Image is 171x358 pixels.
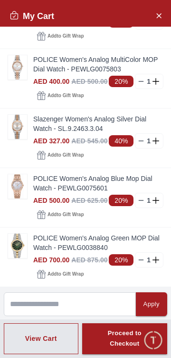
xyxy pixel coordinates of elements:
[8,234,27,258] img: ...
[99,328,150,350] div: Proceed to Checkout
[109,195,133,206] span: 20%
[25,334,57,343] div: View Cart
[109,76,133,87] span: 20%
[33,233,163,252] a: POLICE Women's Analog Green MOP Dial Watch - PEWLG0038840
[145,255,152,265] p: 1
[71,137,107,145] span: AED 545.00
[33,78,69,85] span: AED 400.00
[145,77,152,86] p: 1
[47,150,84,160] span: Add to Gift Wrap
[109,254,133,266] span: 20%
[143,299,160,310] div: Apply
[145,136,152,146] p: 1
[151,8,166,23] button: Close Account
[33,268,87,281] button: Addto Gift Wrap
[109,135,133,147] span: 40%
[33,149,87,162] button: Addto Gift Wrap
[47,269,84,279] span: Add to Gift Wrap
[71,256,107,264] span: AED 875.00
[71,197,107,204] span: AED 625.00
[33,256,69,264] span: AED 700.00
[47,31,84,41] span: Add to Gift Wrap
[9,10,54,23] h2: My Cart
[145,196,152,205] p: 1
[8,115,27,139] img: ...
[71,78,107,85] span: AED 500.00
[8,174,27,199] img: ...
[33,30,87,43] button: Addto Gift Wrap
[47,210,84,219] span: Add to Gift Wrap
[33,174,163,193] a: POLICE Women's Analog Blue Mop Dial Watch - PEWLG0075601
[47,91,84,100] span: Add to Gift Wrap
[33,55,163,74] a: POLICE Women's Analog MultiColor MOP Dial Watch - PEWLG0075803
[33,137,69,145] span: AED 327.00
[33,114,163,133] a: Slazenger Women's Analog Silver Dial Watch - SL.9.2463.3.04
[33,197,69,204] span: AED 500.00
[33,208,87,221] button: Addto Gift Wrap
[8,55,27,80] img: ...
[136,292,167,316] button: Apply
[4,323,78,355] button: View Cart
[143,330,164,351] div: Chat Widget
[82,323,167,355] button: Proceed to Checkout
[33,89,87,102] button: Addto Gift Wrap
